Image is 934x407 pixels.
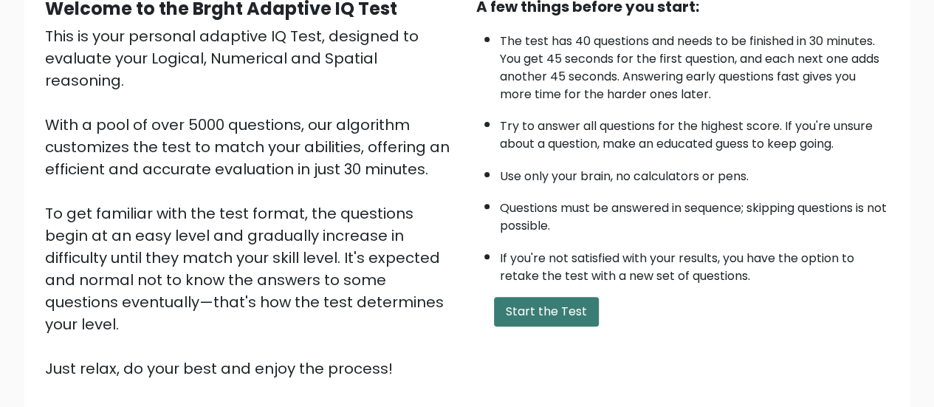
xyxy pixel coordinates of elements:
[500,192,890,235] li: Questions must be answered in sequence; skipping questions is not possible.
[500,110,890,153] li: Try to answer all questions for the highest score. If you're unsure about a question, make an edu...
[500,242,890,285] li: If you're not satisfied with your results, you have the option to retake the test with a new set ...
[494,297,599,326] button: Start the Test
[500,160,890,185] li: Use only your brain, no calculators or pens.
[45,25,459,380] div: This is your personal adaptive IQ Test, designed to evaluate your Logical, Numerical and Spatial ...
[500,25,890,103] li: The test has 40 questions and needs to be finished in 30 minutes. You get 45 seconds for the firs...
